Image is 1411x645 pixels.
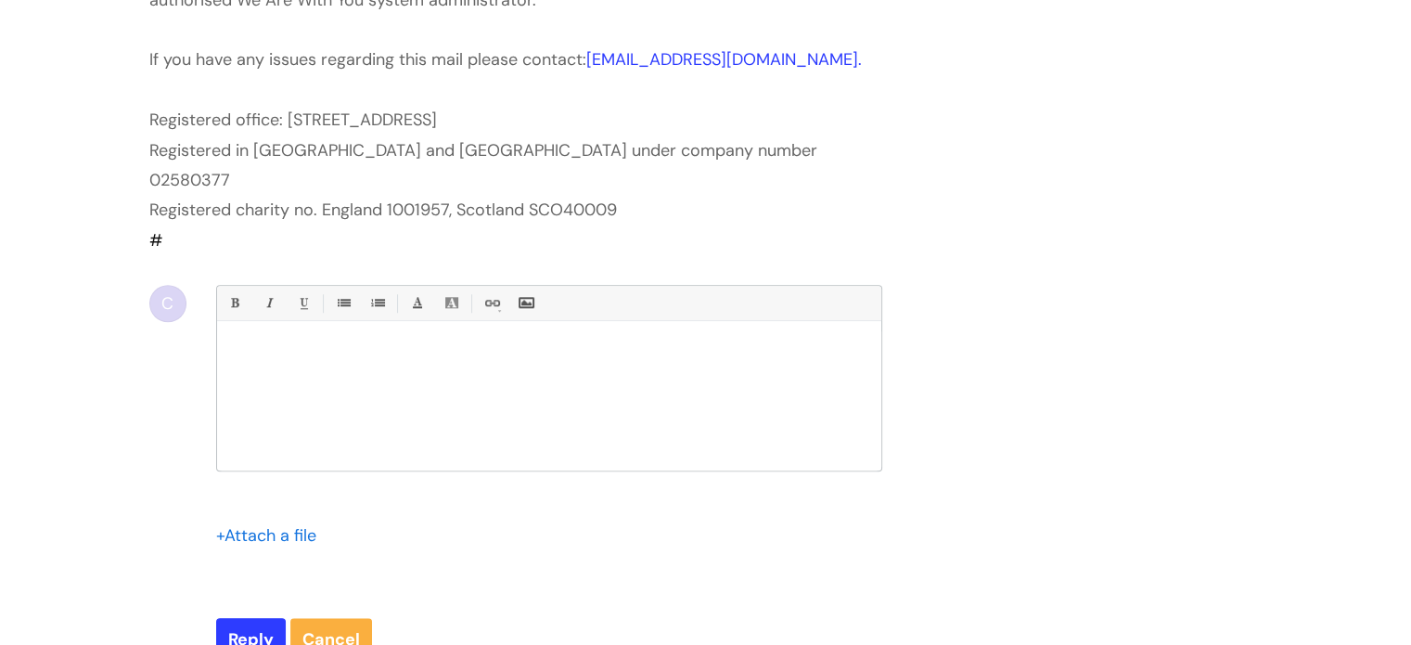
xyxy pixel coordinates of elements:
[216,521,327,550] div: Attach a file
[149,109,437,131] span: Registered office: [STREET_ADDRESS]
[440,291,463,315] a: Back Color
[149,199,617,221] span: Registered charity no. England 1001957, Scotland SCO40009
[149,48,862,71] span: If you have any issues regarding this mail please contact:
[216,524,224,547] span: +
[586,48,862,71] a: [EMAIL_ADDRESS][DOMAIN_NAME].
[149,139,822,191] span: Registered in [GEOGRAPHIC_DATA] and [GEOGRAPHIC_DATA] under company number 02580377
[291,291,314,315] a: Underline(Ctrl-U)
[405,291,429,315] a: Font Color
[257,291,280,315] a: Italic (Ctrl-I)
[366,291,389,315] a: 1. Ordered List (Ctrl-Shift-8)
[514,291,537,315] a: Insert Image...
[480,291,503,315] a: Link
[149,285,186,322] div: C
[223,291,246,315] a: Bold (Ctrl-B)
[331,291,354,315] a: • Unordered List (Ctrl-Shift-7)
